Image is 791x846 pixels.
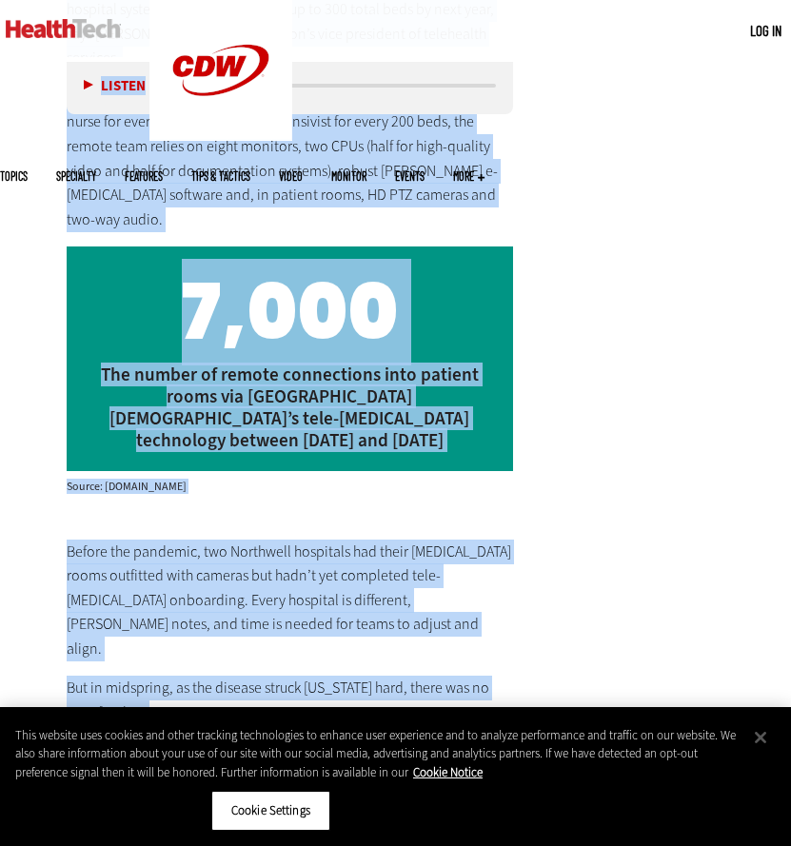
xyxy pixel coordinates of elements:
p: The number of remote connections into patient rooms via [GEOGRAPHIC_DATA][DEMOGRAPHIC_DATA]’s tel... [81,364,499,451]
p: But in midspring, as the disease struck [US_STATE] hard, there was no time for that. [67,676,513,724]
p: Before the pandemic, two Northwell hospitals had their [MEDICAL_DATA] rooms outfitted with camera... [67,540,513,661]
div: User menu [750,21,781,41]
a: Tips & Tactics [191,170,250,182]
span: More [453,170,484,182]
h2: 7,000 [81,270,499,354]
a: CDW [149,126,292,146]
button: Close [740,717,781,758]
div: Source: [DOMAIN_NAME] [67,481,513,492]
a: Log in [750,22,781,39]
span: Specialty [56,170,96,182]
div: This website uses cookies and other tracking technologies to enhance user experience and to analy... [15,726,736,782]
button: Cookie Settings [211,791,330,831]
a: MonITor [331,170,366,182]
a: Video [279,170,303,182]
img: Home [6,19,121,38]
a: More information about your privacy [413,764,483,780]
a: Events [395,170,425,182]
a: Features [125,170,163,182]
